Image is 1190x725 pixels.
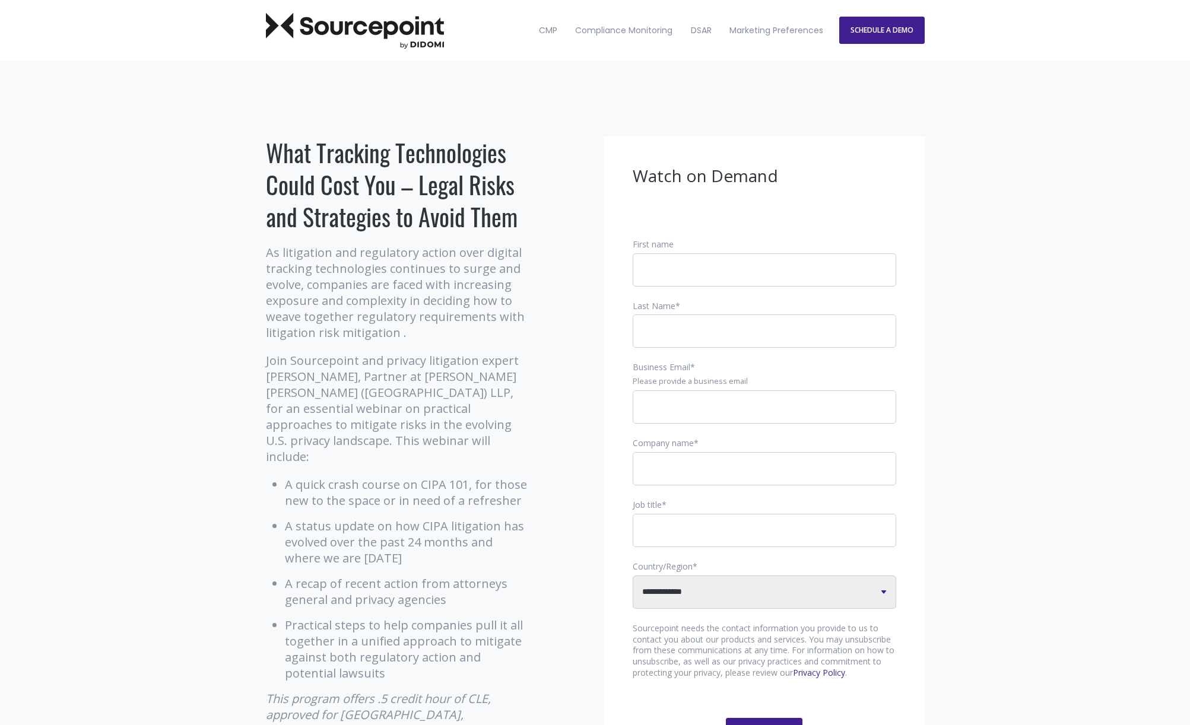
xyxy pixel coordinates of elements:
span: Last Name [633,300,675,311]
a: Privacy Policy [793,667,845,678]
li: A recap of recent action from attorneys general and privacy agencies [285,575,530,608]
img: Sourcepoint Logo Dark [266,12,444,49]
p: As litigation and regulatory action over digital tracking technologies continues to surge and evo... [266,244,530,341]
a: CMP [531,5,565,56]
p: Sourcepoint needs the contact information you provide to us to contact you about our products and... [633,623,896,679]
li: A status update on how CIPA litigation has evolved over the past 24 months and where we are [DATE] [285,518,530,566]
a: DSAR [683,5,719,56]
h1: What Tracking Technologies Could Cost You – Legal Risks and Strategies to Avoid Them [266,136,530,233]
li: Practical steps to help companies pull it all together in a unified approach to mitigate against ... [285,617,530,681]
li: A quick crash course on CIPA 101, for those new to the space or in need of a refresher [285,476,530,508]
a: Compliance Monitoring [567,5,680,56]
span: Company name [633,437,694,449]
span: Business Email [633,361,690,373]
h3: Watch on Demand [633,165,896,187]
span: Country/Region [633,561,693,572]
span: Job title [633,499,662,510]
span: First name [633,239,674,250]
a: Marketing Preferences [722,5,831,56]
legend: Please provide a business email [633,376,896,387]
p: Join Sourcepoint and privacy litigation expert [PERSON_NAME], Partner at [PERSON_NAME] [PERSON_NA... [266,352,530,465]
a: SCHEDULE A DEMO [839,17,925,44]
nav: Desktop navigation [531,5,832,56]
